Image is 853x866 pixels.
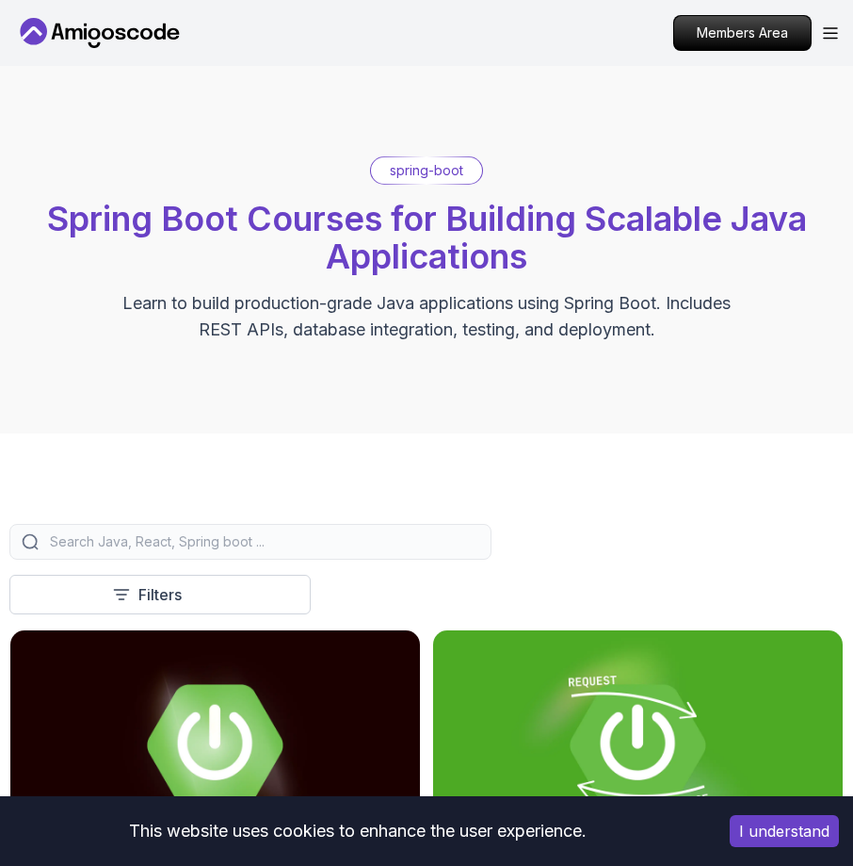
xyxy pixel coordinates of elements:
button: Filters [9,575,311,614]
a: Members Area [673,15,812,51]
div: This website uses cookies to enhance the user experience. [14,810,701,852]
input: Search Java, React, Spring boot ... [46,532,479,551]
img: Building APIs with Spring Boot card [433,630,843,860]
p: Learn to build production-grade Java applications using Spring Boot. Includes REST APIs, database... [110,290,743,343]
span: Spring Boot Courses for Building Scalable Java Applications [47,198,807,277]
p: spring-boot [390,161,463,180]
button: Accept cookies [730,815,839,847]
p: Filters [138,583,182,606]
p: Members Area [674,16,811,50]
img: Advanced Spring Boot card [10,630,420,860]
button: Open Menu [823,27,838,40]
